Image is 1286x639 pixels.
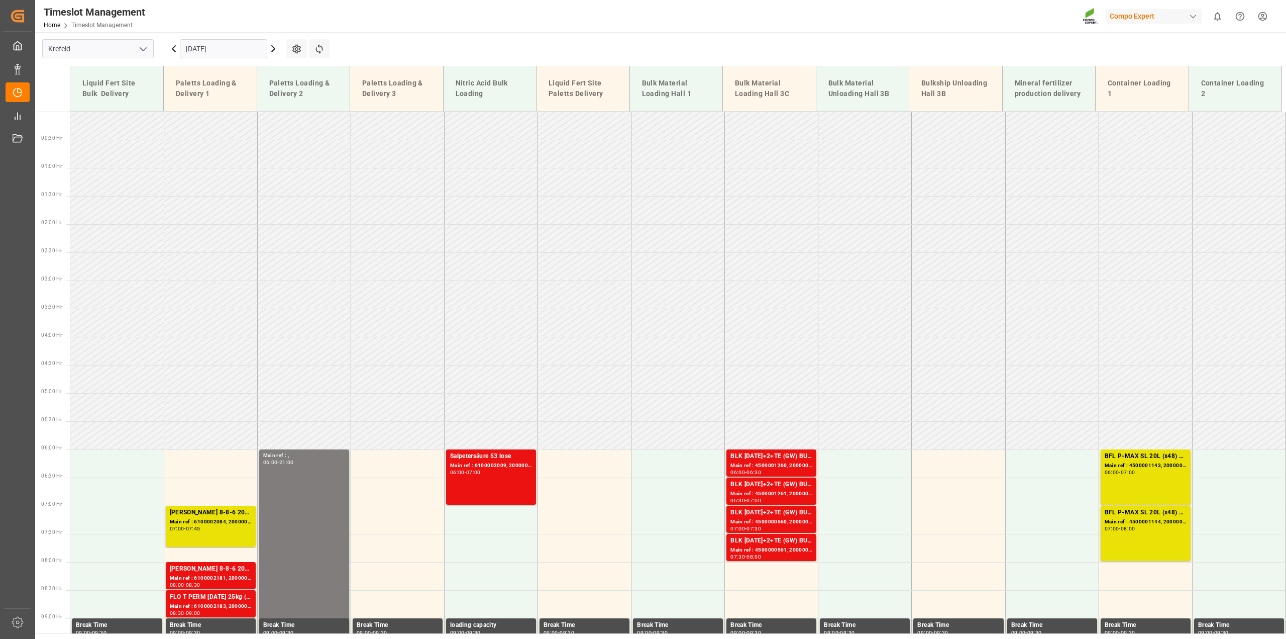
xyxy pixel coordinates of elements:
span: 09:00 Hr [41,614,62,619]
div: 09:00 [263,630,278,635]
div: 08:00 [746,555,761,559]
div: - [465,630,466,635]
div: 09:00 [450,630,465,635]
span: 07:00 Hr [41,501,62,507]
div: Liquid Fert Site Bulk Delivery [78,74,155,103]
span: 08:00 Hr [41,558,62,563]
div: Main ref : 4500001260, 2000001499 [730,462,812,470]
div: 06:00 [450,470,465,475]
div: Break Time [917,620,999,630]
div: Break Time [76,620,158,630]
div: 09:00 [824,630,838,635]
div: 09:30 [934,630,948,635]
div: loading capacity [450,620,532,630]
div: 06:00 [263,460,278,465]
div: 07:00 [466,470,481,475]
div: Nitric Acid Bulk Loading [452,74,528,103]
div: 07:00 [730,526,745,531]
div: - [932,630,933,635]
div: Container Loading 1 [1104,74,1181,103]
div: Break Time [1011,620,1093,630]
div: BLK [DATE]+2+TE (GW) BULK [730,451,812,462]
div: 08:00 [170,583,184,587]
div: 06:30 [746,470,761,475]
span: 01:30 Hr [41,192,62,197]
span: 07:30 Hr [41,529,62,535]
div: Bulk Material Unloading Hall 3B [824,74,901,103]
div: Bulkship Unloading Hall 3B [917,74,994,103]
div: - [90,630,92,635]
div: FLO T PERM [DATE] 25kg (x40) INTNTC CLASSIC [DATE] 25kg (x40) DE,EN,PL [170,592,252,602]
input: Type to search/select [42,39,154,58]
div: - [184,611,185,615]
img: Screenshot%202023-09-29%20at%2010.02.21.png_1712312052.png [1083,8,1099,25]
div: 09:00 [1105,630,1119,635]
div: Paletts Loading & Delivery 3 [358,74,435,103]
div: 07:00 [1105,526,1119,531]
div: - [558,630,560,635]
span: 00:30 Hr [41,135,62,141]
div: Main ref : 6100002084, 2000001578 [170,518,252,526]
div: 06:30 [730,498,745,503]
div: 09:00 [730,630,745,635]
div: - [277,460,279,465]
div: - [745,630,746,635]
div: 07:30 [730,555,745,559]
div: Timeslot Management [44,5,145,20]
div: - [838,630,840,635]
div: - [1119,526,1120,531]
button: open menu [135,41,150,57]
div: Main ref : , [263,451,345,460]
div: 09:30 [373,630,387,635]
span: 06:00 Hr [41,445,62,450]
div: 07:00 [170,526,184,531]
div: BLK [DATE]+2+TE (GW) BULK [730,508,812,518]
div: Main ref : 4500001144, 2000000350 [1105,518,1187,526]
div: Main ref : 4500000561, 2000000150 [730,546,812,555]
div: 09:00 [1198,630,1213,635]
div: Bulk Material Loading Hall 1 [638,74,715,103]
div: BLK [DATE]+2+TE (GW) BULK [730,480,812,490]
div: 09:30 [1121,630,1135,635]
div: 09:30 [1027,630,1042,635]
span: 04:00 Hr [41,332,62,338]
div: 09:30 [746,630,761,635]
span: 08:30 Hr [41,586,62,591]
span: 05:30 Hr [41,417,62,422]
div: Break Time [170,620,252,630]
div: 09:30 [560,630,574,635]
div: 09:30 [840,630,854,635]
div: Main ref : 4500000560, 2000000150 [730,518,812,526]
div: Break Time [1198,620,1280,630]
div: - [1213,630,1214,635]
div: - [745,526,746,531]
div: 09:00 [76,630,90,635]
div: Container Loading 2 [1197,74,1274,103]
div: Main ref : 4500001143, 2000000350 [1105,462,1187,470]
div: 21:00 [279,460,294,465]
div: - [745,470,746,475]
div: 07:45 [186,526,200,531]
div: 09:00 [170,630,184,635]
div: Break Time [544,620,625,630]
div: 09:30 [1214,630,1229,635]
span: 02:00 Hr [41,220,62,225]
button: show 0 new notifications [1206,5,1229,28]
div: [PERSON_NAME] 8-8-6 20L (x48) DE,ENKabri Grün 10-4-7 20 L (x48) DE,EN,FR,NLBFL P-MAX SL 20L (x48)... [170,564,252,574]
div: Break Time [1105,620,1187,630]
div: 09:00 [637,630,652,635]
div: - [184,630,185,635]
span: 01:00 Hr [41,163,62,169]
span: 03:30 Hr [41,304,62,310]
div: 07:00 [1121,470,1135,475]
div: Main ref : 4500001261, 2000001499 [730,490,812,498]
div: 09:30 [466,630,481,635]
div: - [371,630,373,635]
div: Liquid Fert Site Paletts Delivery [545,74,621,103]
div: Break Time [730,620,812,630]
div: 09:30 [92,630,106,635]
div: [PERSON_NAME] 8-8-6 20L (x48) DE,ENKabri blau 8-8-6 1000L IBC WW [170,508,252,518]
div: 09:00 [1011,630,1026,635]
div: Main ref : 6100002009, 2000001541 [450,462,532,470]
span: 03:00 Hr [41,276,62,282]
